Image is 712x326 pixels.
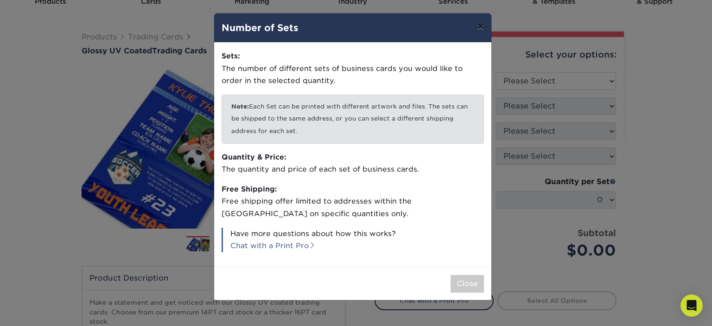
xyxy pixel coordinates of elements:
[222,21,484,35] h4: Number of Sets
[222,185,277,193] strong: Free Shipping:
[222,151,484,176] p: The quantity and price of each set of business cards.
[222,51,240,60] strong: Sets:
[470,13,491,39] button: ×
[222,50,484,87] p: The number of different sets of business cards you would like to order in the selected quantity.
[222,95,484,144] p: Each Set can be printed with different artwork and files. The sets can be shipped to the same add...
[451,275,484,293] button: Close
[222,228,484,252] p: Have more questions about how this works?
[231,103,249,110] b: Note:
[222,183,484,220] p: Free shipping offer limited to addresses within the [GEOGRAPHIC_DATA] on specific quantities only.
[222,153,286,161] strong: Quantity & Price:
[230,241,316,250] a: Chat with a Print Pro
[680,294,703,317] div: Open Intercom Messenger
